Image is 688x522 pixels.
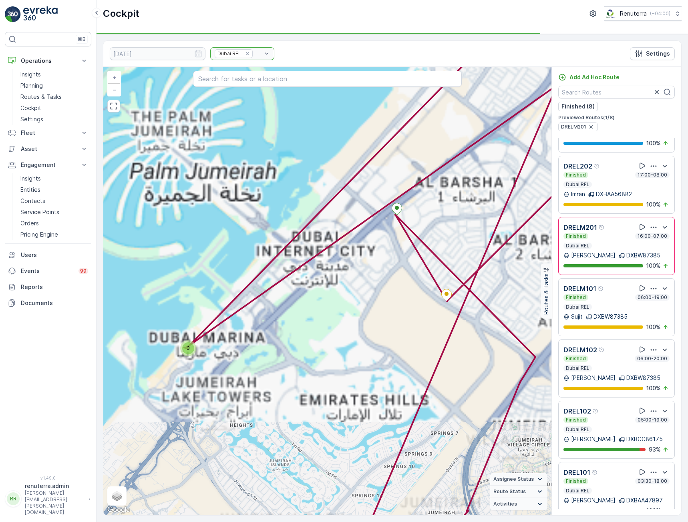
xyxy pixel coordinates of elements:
[565,181,590,188] p: Dubai REL
[21,299,88,307] p: Documents
[21,283,88,291] p: Reports
[594,163,600,169] div: Help Tooltip Icon
[637,233,668,239] p: 16:00-07:00
[563,284,596,293] p: DRELM101
[17,173,91,184] a: Insights
[20,231,58,239] p: Pricing Engine
[20,197,45,205] p: Contacts
[636,355,668,362] p: 06:00-20:00
[20,186,40,194] p: Entities
[21,57,75,65] p: Operations
[25,490,85,516] p: [PERSON_NAME][EMAIL_ADDRESS][PERSON_NAME][DOMAIN_NAME]
[20,115,43,123] p: Settings
[646,139,661,147] p: 100 %
[5,141,91,157] button: Asset
[20,219,39,227] p: Orders
[17,102,91,114] a: Cockpit
[80,268,87,274] p: 99
[558,114,675,121] p: Previewed Routes ( 1 / 8 )
[571,435,616,443] p: [PERSON_NAME]
[571,251,616,259] p: [PERSON_NAME]
[593,408,599,414] div: Help Tooltip Icon
[493,476,534,482] span: Assignee Status
[571,496,616,504] p: [PERSON_NAME]
[108,487,126,505] a: Layers
[113,74,116,81] span: +
[17,218,91,229] a: Orders
[5,263,91,279] a: Events99
[20,175,41,183] p: Insights
[646,201,661,209] p: 100 %
[565,478,587,484] p: Finished
[596,190,632,198] p: DXBAA56882
[105,505,132,515] a: Open this area in Google Maps (opens a new window)
[103,7,139,20] p: Cockpit
[542,274,550,315] p: Routes & Tasks
[626,435,663,443] p: DXBCC86175
[493,501,517,507] span: Activities
[20,93,62,101] p: Routes & Tasks
[571,313,583,321] p: Sujit
[563,161,592,171] p: DREL202
[108,84,120,96] a: Zoom Out
[17,91,91,102] a: Routes & Tasks
[25,482,85,490] p: renuterra.admin
[5,6,21,22] img: logo
[5,295,91,311] a: Documents
[599,347,605,353] div: Help Tooltip Icon
[563,406,591,416] p: DREL102
[180,340,196,356] div: 3
[187,345,190,351] span: 3
[20,82,43,90] p: Planning
[565,233,587,239] p: Finished
[565,426,590,433] p: Dubai REL
[490,498,547,510] summary: Activities
[569,73,620,81] p: Add Ad Hoc Route
[5,279,91,295] a: Reports
[599,224,605,231] div: Help Tooltip Icon
[565,417,587,423] p: Finished
[5,476,91,480] span: v 1.49.0
[565,488,590,494] p: Dubai REL
[558,102,598,111] button: Finished (8)
[110,47,205,60] input: dd/mm/yyyy
[637,294,668,301] p: 06:00-19:00
[17,229,91,240] a: Pricing Engine
[17,184,91,195] a: Entities
[193,71,462,87] input: Search for tasks or a location
[646,50,670,58] p: Settings
[626,251,660,259] p: DXBW87385
[649,446,661,454] p: 93 %
[565,355,587,362] p: Finished
[561,102,595,110] p: Finished (8)
[571,190,585,198] p: Imran
[565,294,587,301] p: Finished
[565,365,590,371] p: Dubai REL
[565,243,590,249] p: Dubai REL
[17,69,91,80] a: Insights
[563,468,590,477] p: DREL101
[563,223,597,232] p: DRELM201
[558,86,675,98] input: Search Routes
[620,10,647,18] p: Renuterra
[20,104,41,112] p: Cockpit
[21,267,74,275] p: Events
[646,323,661,331] p: 100 %
[5,125,91,141] button: Fleet
[646,384,661,392] p: 100 %
[558,73,620,81] a: Add Ad Hoc Route
[604,6,682,21] button: Renuterra(+04:00)
[5,53,91,69] button: Operations
[7,492,20,505] div: RR
[637,478,668,484] p: 03:30-18:00
[20,70,41,78] p: Insights
[17,195,91,207] a: Contacts
[108,72,120,84] a: Zoom In
[23,6,58,22] img: logo_light-DOdMpM7g.png
[490,473,547,486] summary: Assignee Status
[105,505,132,515] img: Google
[21,145,75,153] p: Asset
[21,129,75,137] p: Fleet
[493,488,526,495] span: Route Status
[626,496,663,504] p: DXBAA47897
